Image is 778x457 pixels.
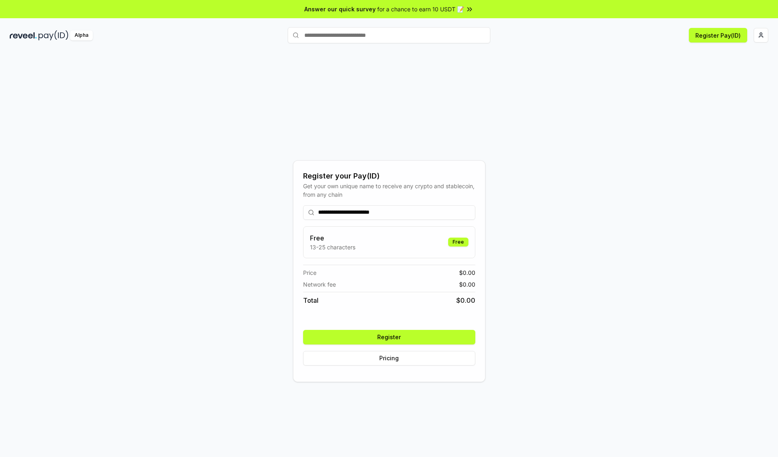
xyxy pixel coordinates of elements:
[310,243,355,251] p: 13-25 characters
[456,295,475,305] span: $ 0.00
[689,28,747,43] button: Register Pay(ID)
[38,30,68,40] img: pay_id
[303,170,475,182] div: Register your Pay(ID)
[303,295,318,305] span: Total
[303,280,336,289] span: Network fee
[303,268,316,277] span: Price
[303,330,475,344] button: Register
[377,5,464,13] span: for a chance to earn 10 USDT 📝
[303,351,475,366] button: Pricing
[459,280,475,289] span: $ 0.00
[448,238,468,247] div: Free
[459,268,475,277] span: $ 0.00
[310,233,355,243] h3: Free
[303,182,475,199] div: Get your own unique name to receive any crypto and stablecoin, from any chain
[304,5,376,13] span: Answer our quick survey
[10,30,37,40] img: reveel_dark
[70,30,93,40] div: Alpha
